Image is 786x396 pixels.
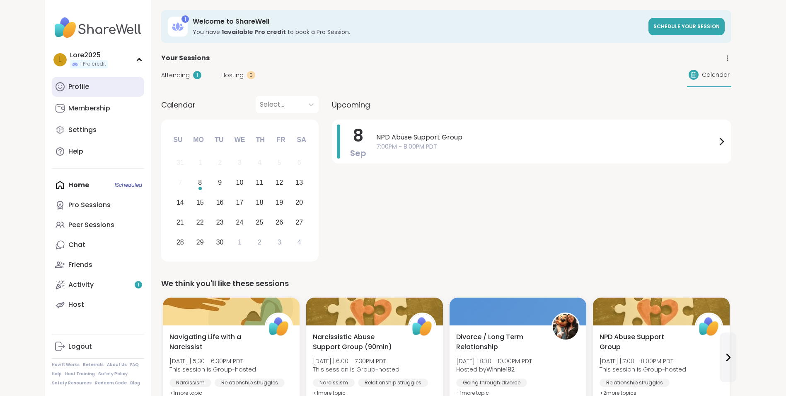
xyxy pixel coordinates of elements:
[52,142,144,161] a: Help
[216,217,224,228] div: 23
[409,314,435,340] img: ShareWell
[52,13,144,42] img: ShareWell Nav Logo
[68,300,84,309] div: Host
[98,371,128,377] a: Safety Policy
[292,131,310,149] div: Sa
[189,131,208,149] div: Mo
[172,174,189,192] div: Not available Sunday, September 7th, 2025
[52,98,144,118] a: Membership
[456,357,532,365] span: [DATE] | 8:30 - 10:00PM PDT
[196,197,204,208] div: 15
[193,17,643,26] h3: Welcome to ShareWell
[83,362,104,368] a: Referrals
[297,157,301,168] div: 6
[191,194,209,212] div: Choose Monday, September 15th, 2025
[236,217,244,228] div: 24
[256,217,264,228] div: 25
[236,177,244,188] div: 10
[696,314,722,340] img: ShareWell
[211,154,229,172] div: Not available Tuesday, September 2nd, 2025
[178,177,182,188] div: 7
[276,177,283,188] div: 12
[68,342,92,351] div: Logout
[231,233,249,251] div: Choose Wednesday, October 1st, 2025
[161,53,210,63] span: Your Sessions
[196,217,204,228] div: 22
[238,157,242,168] div: 3
[256,177,264,188] div: 11
[290,213,308,231] div: Choose Saturday, September 27th, 2025
[702,71,730,79] span: Calendar
[191,213,209,231] div: Choose Monday, September 22nd, 2025
[256,197,264,208] div: 18
[68,104,110,113] div: Membership
[68,125,97,134] div: Settings
[177,217,184,228] div: 21
[52,195,144,215] a: Pro Sessions
[191,233,209,251] div: Choose Monday, September 29th, 2025
[177,237,184,248] div: 28
[251,213,268,231] div: Choose Thursday, September 25th, 2025
[271,174,288,192] div: Choose Friday, September 12th, 2025
[211,233,229,251] div: Choose Tuesday, September 30th, 2025
[130,380,140,386] a: Blog
[161,71,190,80] span: Attending
[486,365,515,374] b: Winnie182
[313,379,355,387] div: Narcissism
[52,337,144,357] a: Logout
[172,154,189,172] div: Not available Sunday, August 31st, 2025
[653,23,720,30] span: Schedule your session
[52,295,144,315] a: Host
[215,379,285,387] div: Relationship struggles
[290,233,308,251] div: Choose Saturday, October 4th, 2025
[290,174,308,192] div: Choose Saturday, September 13th, 2025
[70,51,108,60] div: Lore2025
[138,281,139,288] span: 1
[332,99,370,110] span: Upcoming
[456,379,527,387] div: Going through divorce
[251,174,268,192] div: Choose Thursday, September 11th, 2025
[68,260,92,269] div: Friends
[251,131,269,149] div: Th
[456,332,542,352] span: Divorce / Long Term Relationship
[376,132,716,142] span: NPD Abuse Support Group
[170,153,309,252] div: month 2025-09
[58,54,61,65] span: L
[52,275,144,295] a: Activity1
[211,174,229,192] div: Choose Tuesday, September 9th, 2025
[198,157,202,168] div: 1
[456,365,532,374] span: Hosted by
[172,194,189,212] div: Choose Sunday, September 14th, 2025
[161,278,731,289] div: We think you'll like these sessions
[169,332,256,352] span: Navigating Life with a Narcissist
[68,280,94,289] div: Activity
[196,237,204,248] div: 29
[271,154,288,172] div: Not available Friday, September 5th, 2025
[177,157,184,168] div: 31
[238,237,242,248] div: 1
[172,213,189,231] div: Choose Sunday, September 21st, 2025
[169,357,256,365] span: [DATE] | 5:30 - 6:30PM PDT
[258,157,261,168] div: 4
[600,357,686,365] span: [DATE] | 7:00 - 8:00PM PDT
[295,217,303,228] div: 27
[181,15,189,23] div: 1
[169,379,211,387] div: Narcissism
[193,71,201,79] div: 1
[52,362,80,368] a: How It Works
[276,197,283,208] div: 19
[290,194,308,212] div: Choose Saturday, September 20th, 2025
[295,197,303,208] div: 20
[216,197,224,208] div: 16
[68,240,85,249] div: Chat
[350,147,366,159] span: Sep
[198,177,202,188] div: 8
[172,233,189,251] div: Choose Sunday, September 28th, 2025
[222,28,286,36] b: 1 available Pro credit
[52,371,62,377] a: Help
[211,213,229,231] div: Choose Tuesday, September 23rd, 2025
[271,233,288,251] div: Choose Friday, October 3rd, 2025
[236,197,244,208] div: 17
[297,237,301,248] div: 4
[231,154,249,172] div: Not available Wednesday, September 3rd, 2025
